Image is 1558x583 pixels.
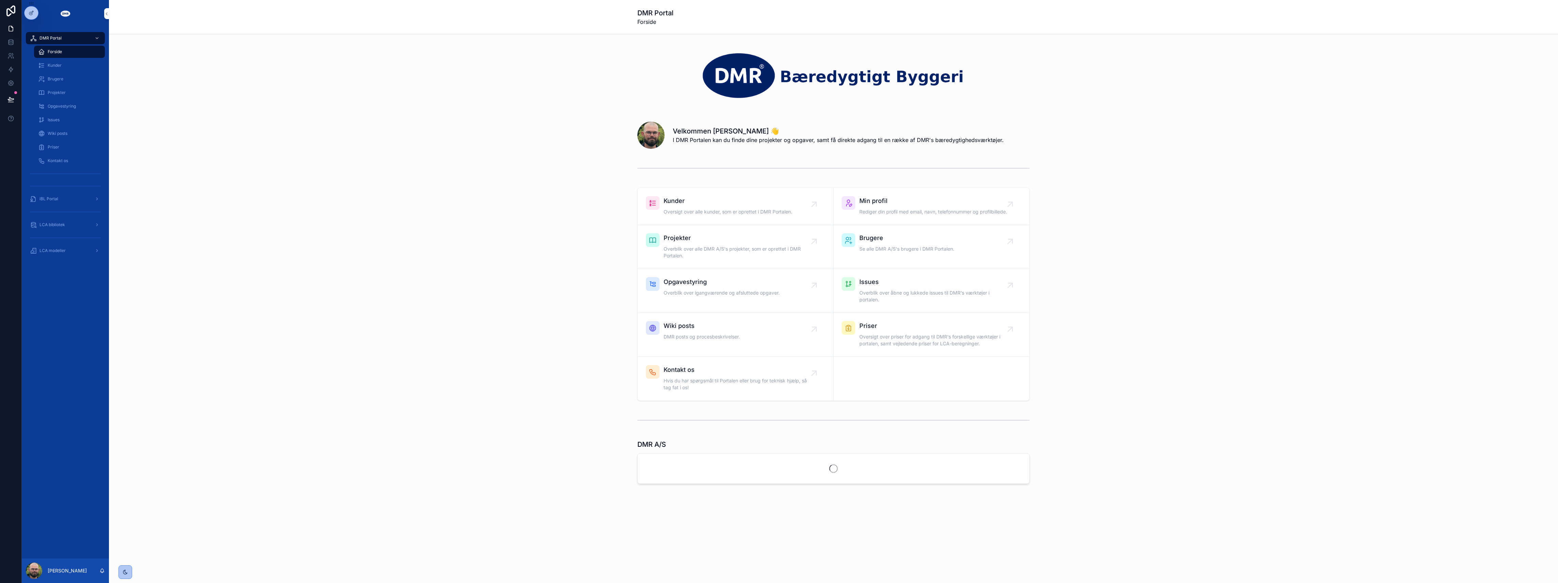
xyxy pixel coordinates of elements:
[34,86,105,99] a: Projekter
[833,313,1029,357] a: PriserOversigt over priser for adgang til DMR's forskellige værktøjer i portalen, samt vejledende...
[664,333,740,340] span: DMR posts og procesbeskrivelser.
[39,35,62,41] span: DMR Portal
[664,277,780,287] span: Opgavestyring
[833,269,1029,313] a: IssuesOverblik over åbne og lukkede issues til DMR's værktøjer i portalen.
[638,357,833,400] a: Kontakt osHvis du har spørgsmål til Portalen eller brug for teknisk hjælp, så tag fat i os!
[833,188,1029,225] a: Min profilRediger din profil med email, navn, telefonnummer og profilbillede.
[859,246,954,252] span: Se alle DMR A/S's brugere i DMR Portalen.
[673,126,1004,136] h1: Velkommen [PERSON_NAME] 👋
[638,269,833,313] a: OpgavestyringOverblik over igangværende og afsluttede opgaver.
[673,136,1004,144] span: I DMR Portalen kan du finde dine projekter og opgaver, samt få direkte adgang til en række af DMR...
[39,222,65,227] span: LCA bibliotek
[664,289,780,296] span: Overblik over igangværende og afsluttede opgaver.
[859,289,1010,303] span: Overblik over åbne og lukkede issues til DMR's værktøjer i portalen.
[637,440,666,449] h1: DMR A/S
[22,27,109,266] div: scrollable content
[859,208,1007,215] span: Rediger din profil med email, navn, telefonnummer og profilbillede.
[664,196,792,206] span: Kunder
[664,365,814,375] span: Kontakt os
[48,104,76,109] span: Opgavestyring
[34,127,105,140] a: Wiki posts
[60,8,71,19] img: App logo
[48,90,66,95] span: Projekter
[34,59,105,72] a: Kunder
[664,233,814,243] span: Projekter
[859,196,1007,206] span: Min profil
[664,246,814,259] span: Overblik over alle DMR A/S's projekter, som er oprettet i DMR Portalen.
[48,567,87,574] p: [PERSON_NAME]
[48,117,60,123] span: Issues
[859,277,1010,287] span: Issues
[34,73,105,85] a: Brugere
[48,158,68,163] span: Kontakt os
[34,46,105,58] a: Forside
[664,208,792,215] span: Oversigt over alle kunder, som er oprettet i DMR Portalen.
[34,114,105,126] a: Issues
[26,245,105,257] a: LCA modeller
[859,333,1010,347] span: Oversigt over priser for adgang til DMR's forskellige værktøjer i portalen, samt vejledende prise...
[26,219,105,231] a: LCA bibliotek
[637,8,673,18] h1: DMR Portal
[637,51,1030,100] img: 30475-dmr_logo_baeredygtigt-byggeri_space-arround---noloco---narrow---transparrent---white-DMR.png
[638,313,833,357] a: Wiki postsDMR posts og procesbeskrivelser.
[39,196,58,202] span: iBL Portal
[637,18,673,26] span: Forside
[48,76,63,82] span: Brugere
[664,321,740,331] span: Wiki posts
[833,225,1029,269] a: BrugereSe alle DMR A/S's brugere i DMR Portalen.
[638,188,833,225] a: KunderOversigt over alle kunder, som er oprettet i DMR Portalen.
[638,225,833,269] a: ProjekterOverblik over alle DMR A/S's projekter, som er oprettet i DMR Portalen.
[48,144,59,150] span: Priser
[48,131,67,136] span: Wiki posts
[859,321,1010,331] span: Priser
[48,49,62,54] span: Forside
[39,248,66,253] span: LCA modeller
[34,100,105,112] a: Opgavestyring
[34,155,105,167] a: Kontakt os
[26,32,105,44] a: DMR Portal
[859,233,954,243] span: Brugere
[48,63,62,68] span: Kunder
[26,193,105,205] a: iBL Portal
[664,377,814,391] span: Hvis du har spørgsmål til Portalen eller brug for teknisk hjælp, så tag fat i os!
[34,141,105,153] a: Priser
